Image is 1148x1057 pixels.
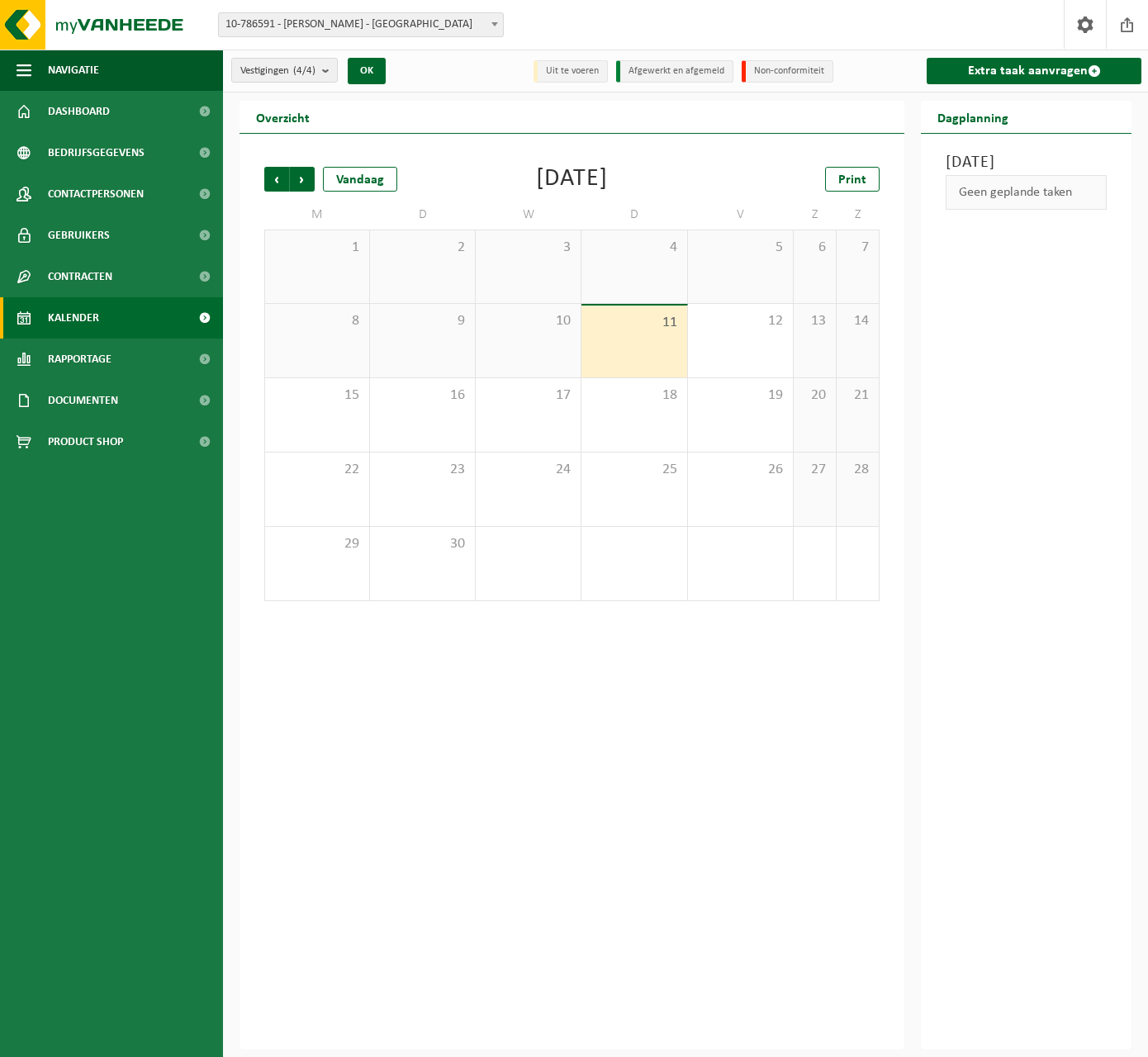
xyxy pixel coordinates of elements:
[219,13,503,36] span: 10-786591 - SAM CORNAND - AALST
[696,461,785,479] span: 26
[688,200,794,230] td: V
[838,173,866,187] span: Print
[323,167,397,192] div: Vandaag
[264,167,289,192] span: Vorige
[48,339,111,380] span: Rapportage
[616,60,733,83] li: Afgewerkt en afgemeld
[845,239,870,257] span: 7
[742,60,833,83] li: Non-conformiteit
[48,215,110,256] span: Gebruikers
[290,167,315,192] span: Volgende
[273,386,361,405] span: 15
[231,58,338,83] button: Vestigingen(4/4)
[946,175,1107,210] div: Geen geplande taken
[48,132,145,173] span: Bedrijfsgegevens
[845,461,870,479] span: 28
[378,239,467,257] span: 2
[218,12,504,37] span: 10-786591 - SAM CORNAND - AALST
[590,239,678,257] span: 4
[273,535,361,553] span: 29
[48,173,144,215] span: Contactpersonen
[476,200,581,230] td: W
[240,101,326,133] h2: Overzicht
[48,380,118,421] span: Documenten
[378,386,467,405] span: 16
[802,312,828,330] span: 13
[825,167,880,192] a: Print
[48,297,99,339] span: Kalender
[484,239,572,257] span: 3
[802,461,828,479] span: 27
[378,535,467,553] span: 30
[378,461,467,479] span: 23
[581,200,687,230] td: D
[802,386,828,405] span: 20
[378,312,467,330] span: 9
[273,312,361,330] span: 8
[273,461,361,479] span: 22
[696,239,785,257] span: 5
[484,461,572,479] span: 24
[48,421,123,462] span: Product Shop
[48,50,99,91] span: Navigatie
[696,386,785,405] span: 19
[696,312,785,330] span: 12
[484,386,572,405] span: 17
[293,65,315,76] count: (4/4)
[536,167,608,192] div: [DATE]
[921,101,1025,133] h2: Dagplanning
[590,461,678,479] span: 25
[590,314,678,332] span: 11
[48,256,112,297] span: Contracten
[264,200,370,230] td: M
[927,58,1141,84] a: Extra taak aanvragen
[794,200,837,230] td: Z
[370,200,476,230] td: D
[590,386,678,405] span: 18
[273,239,361,257] span: 1
[837,200,880,230] td: Z
[484,312,572,330] span: 10
[534,60,608,83] li: Uit te voeren
[946,150,1107,175] h3: [DATE]
[48,91,110,132] span: Dashboard
[845,312,870,330] span: 14
[240,59,315,83] span: Vestigingen
[845,386,870,405] span: 21
[348,58,386,84] button: OK
[802,239,828,257] span: 6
